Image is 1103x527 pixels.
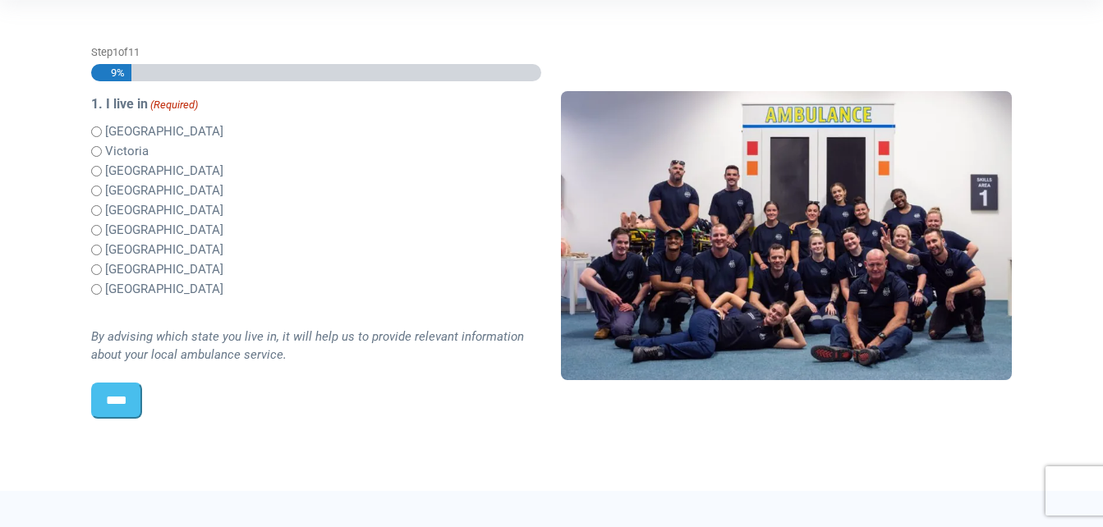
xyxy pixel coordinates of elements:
[105,241,223,259] label: [GEOGRAPHIC_DATA]
[103,64,125,81] span: 9%
[105,142,149,161] label: Victoria
[105,260,223,279] label: [GEOGRAPHIC_DATA]
[91,329,524,363] i: By advising which state you live in, it will help us to provide relevant information about your l...
[105,201,223,220] label: [GEOGRAPHIC_DATA]
[91,94,542,114] legend: 1. I live in
[105,181,223,200] label: [GEOGRAPHIC_DATA]
[149,97,199,113] span: (Required)
[113,46,118,58] span: 1
[105,162,223,181] label: [GEOGRAPHIC_DATA]
[91,44,542,60] p: Step of
[128,46,140,58] span: 11
[105,122,223,141] label: [GEOGRAPHIC_DATA]
[105,280,223,299] label: [GEOGRAPHIC_DATA]
[105,221,223,240] label: [GEOGRAPHIC_DATA]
